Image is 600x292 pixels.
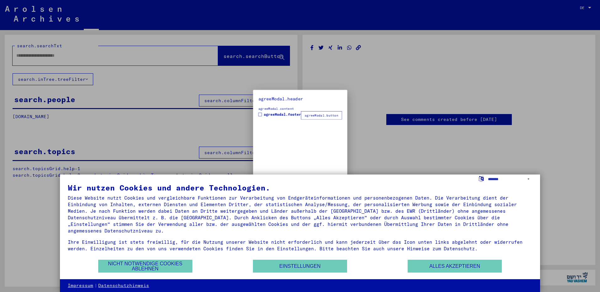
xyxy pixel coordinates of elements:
[98,283,149,289] a: Datenschutzhinweis
[240,90,360,96] div: agreeModal.content
[488,175,532,184] select: Sprache auswählen
[68,283,93,289] a: Impressum
[301,96,360,108] button: agreeModal.button
[478,175,485,181] label: Sprache auswählen
[68,184,532,191] div: Wir nutzen Cookies und andere Technologien.
[408,260,502,273] button: Alles akzeptieren
[253,260,347,273] button: Einstellungen
[248,97,301,105] span: agreeModal.footer
[68,195,532,234] div: Diese Website nutzt Cookies und vergleichbare Funktionen zur Verarbeitung von Endgeräteinformatio...
[240,73,360,83] h5: agreeModal.header
[68,239,532,252] div: Ihre Einwilligung ist stets freiwillig, für die Nutzung unserer Website nicht erforderlich und ka...
[98,260,192,273] button: Nicht notwendige Cookies ablehnen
